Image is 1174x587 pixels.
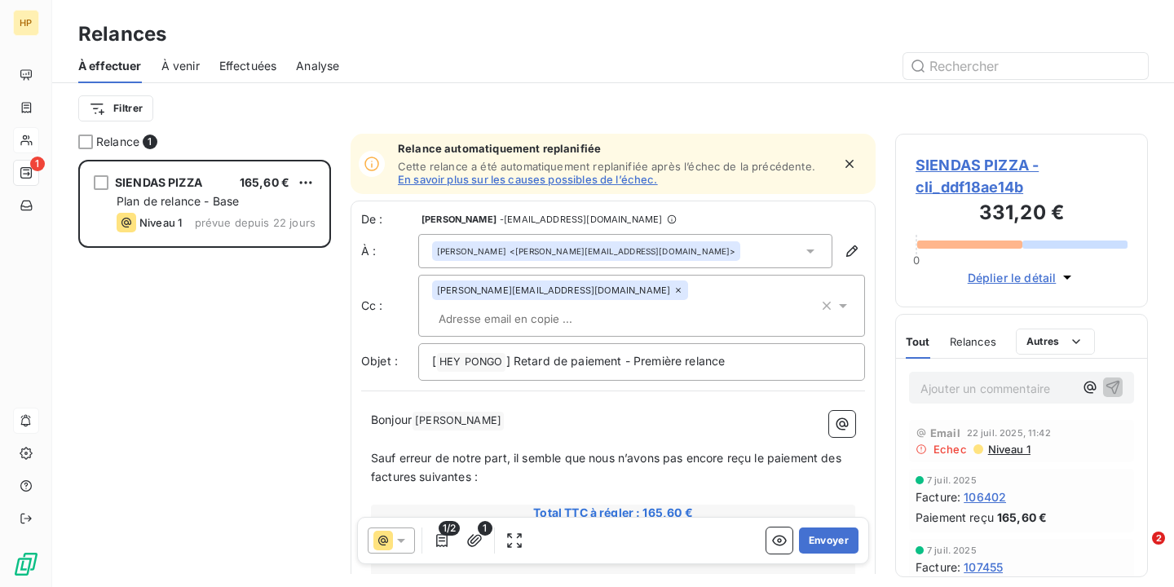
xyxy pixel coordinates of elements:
[161,58,200,74] span: À venir
[432,307,620,331] input: Adresse email en copie ...
[903,53,1148,79] input: Rechercher
[361,243,418,259] label: À :
[963,268,1081,287] button: Déplier le détail
[950,335,996,348] span: Relances
[986,443,1031,456] span: Niveau 1
[906,335,930,348] span: Tout
[96,134,139,150] span: Relance
[195,216,316,229] span: prévue depuis 22 jours
[1016,329,1095,355] button: Autres
[913,254,920,267] span: 0
[927,545,977,555] span: 7 juil. 2025
[437,353,505,372] span: HEY PONGO
[296,58,339,74] span: Analyse
[478,521,492,536] span: 1
[398,160,815,173] span: Cette relance a été automatiquement replanifiée après l’échec de la précédente.
[1152,532,1165,545] span: 2
[240,175,289,189] span: 165,60 €
[361,211,418,227] span: De :
[13,551,39,577] img: Logo LeanPay
[916,198,1128,231] h3: 331,20 €
[398,173,658,186] a: En savoir plus sur les causes possibles de l’échec.
[964,558,1003,576] span: 107455
[139,216,182,229] span: Niveau 1
[371,451,845,483] span: Sauf erreur de notre part, il semble que nous n’avons pas encore reçu le paiement des factures su...
[933,443,967,456] span: Echec
[437,245,506,257] span: [PERSON_NAME]
[916,558,960,576] span: Facture :
[967,428,1051,438] span: 22 juil. 2025, 11:42
[117,194,239,208] span: Plan de relance - Base
[916,154,1128,198] span: SIENDAS PIZZA - cli_ddf18ae14b
[78,160,331,587] div: grid
[219,58,277,74] span: Effectuées
[143,135,157,149] span: 1
[964,488,1006,505] span: 106402
[1119,532,1158,571] iframe: Intercom live chat
[437,245,735,257] div: <[PERSON_NAME][EMAIL_ADDRESS][DOMAIN_NAME]>
[371,413,412,426] span: Bonjour
[361,354,398,368] span: Objet :
[421,214,497,224] span: [PERSON_NAME]
[30,157,45,171] span: 1
[13,10,39,36] div: HP
[437,285,670,295] span: [PERSON_NAME][EMAIL_ADDRESS][DOMAIN_NAME]
[432,354,436,368] span: [
[506,354,726,368] span: ] Retard de paiement - Première relance
[413,412,504,430] span: [PERSON_NAME]
[927,475,977,485] span: 7 juil. 2025
[916,488,960,505] span: Facture :
[115,175,202,189] span: SIENDAS PIZZA
[361,298,418,314] label: Cc :
[373,505,853,521] span: Total TTC à régler : 165,60 €
[398,142,832,155] span: Relance automatiquement replanifiée
[78,20,166,49] h3: Relances
[930,426,960,439] span: Email
[13,160,38,186] a: 1
[968,269,1057,286] span: Déplier le détail
[439,521,460,536] span: 1/2
[78,58,142,74] span: À effectuer
[500,214,662,224] span: - [EMAIL_ADDRESS][DOMAIN_NAME]
[916,509,994,526] span: Paiement reçu
[799,527,858,554] button: Envoyer
[78,95,153,121] button: Filtrer
[997,509,1047,526] span: 165,60 €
